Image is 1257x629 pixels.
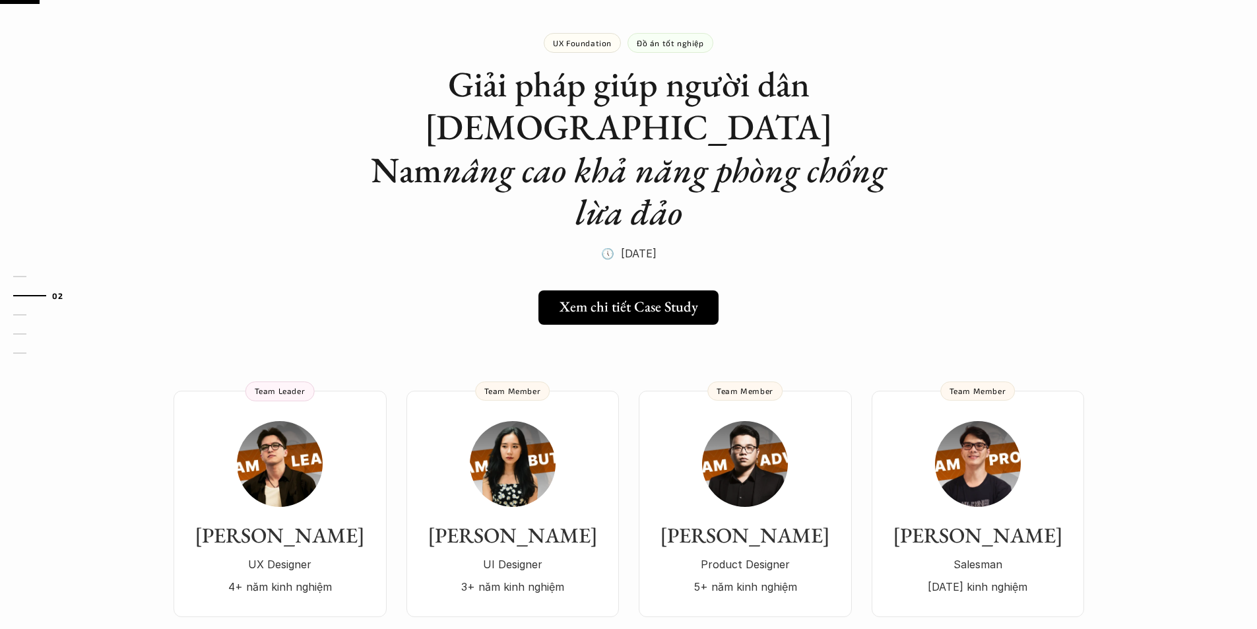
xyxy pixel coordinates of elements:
[484,386,541,395] p: Team Member
[538,290,719,325] a: Xem chi tiết Case Study
[639,391,852,617] a: [PERSON_NAME]Product Designer5+ năm kinh nghiệmTeam Member
[553,38,612,48] p: UX Foundation
[187,577,373,597] p: 4+ năm kinh nghiệm
[717,386,773,395] p: Team Member
[13,288,76,304] a: 02
[52,290,63,300] strong: 02
[442,147,894,236] em: nâng cao khả năng phòng chống lừa đảo
[560,298,698,315] h5: Xem chi tiết Case Study
[420,577,606,597] p: 3+ năm kinh nghiệm
[601,244,657,263] p: 🕔 [DATE]
[365,63,893,234] h1: Giải pháp giúp người dân [DEMOGRAPHIC_DATA] Nam
[885,577,1071,597] p: [DATE] kinh nghiệm
[637,38,704,48] p: Đồ án tốt nghiệp
[652,577,839,597] p: 5+ năm kinh nghiệm
[950,386,1006,395] p: Team Member
[255,386,306,395] p: Team Leader
[420,554,606,574] p: UI Designer
[872,391,1084,617] a: [PERSON_NAME]Salesman[DATE] kinh nghiệmTeam Member
[885,554,1071,574] p: Salesman
[885,523,1071,548] h3: [PERSON_NAME]
[174,391,387,617] a: [PERSON_NAME]UX Designer4+ năm kinh nghiệmTeam Leader
[187,554,373,574] p: UX Designer
[406,391,619,617] a: [PERSON_NAME]UI Designer3+ năm kinh nghiệmTeam Member
[420,523,606,548] h3: [PERSON_NAME]
[187,523,373,548] h3: [PERSON_NAME]
[652,523,839,548] h3: [PERSON_NAME]
[652,554,839,574] p: Product Designer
